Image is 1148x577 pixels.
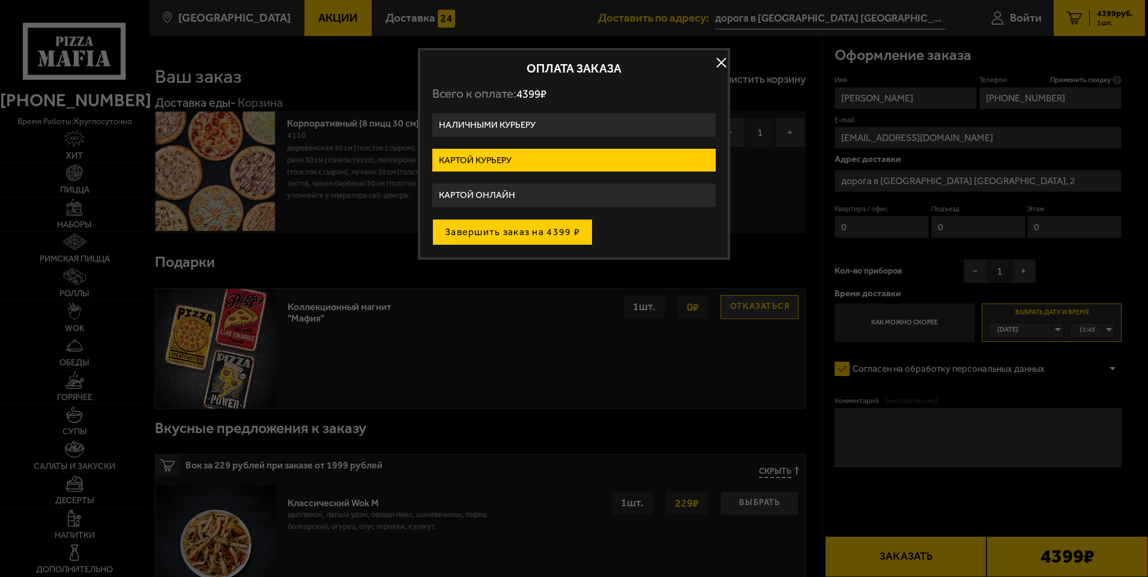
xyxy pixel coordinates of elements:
label: Картой онлайн [432,184,716,207]
button: Завершить заказ на 4399 ₽ [432,219,593,245]
span: 4399 ₽ [516,87,546,101]
h2: Оплата заказа [432,62,716,74]
label: Картой курьеру [432,149,716,172]
label: Наличными курьеру [432,113,716,137]
p: Всего к оплате: [432,86,716,101]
